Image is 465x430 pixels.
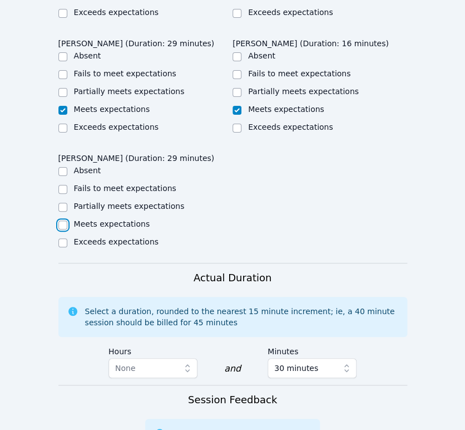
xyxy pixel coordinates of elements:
[188,392,277,408] h3: Session Feedback
[268,358,357,378] button: 30 minutes
[248,105,324,114] label: Meets expectations
[74,123,159,131] label: Exceeds expectations
[224,362,241,375] div: and
[274,361,318,375] span: 30 minutes
[74,8,159,17] label: Exceeds expectations
[74,69,176,78] label: Fails to meet expectations
[85,306,398,328] div: Select a duration, rounded to the nearest 15 minute increment; ie, a 40 minute session should be ...
[74,184,176,193] label: Fails to meet expectations
[233,33,389,50] legend: [PERSON_NAME] (Duration: 16 minutes)
[74,202,185,211] label: Partially meets expectations
[74,87,185,96] label: Partially meets expectations
[248,87,359,96] label: Partially meets expectations
[108,341,197,358] label: Hours
[74,51,101,60] label: Absent
[108,358,197,378] button: None
[248,123,333,131] label: Exceeds expectations
[58,33,215,50] legend: [PERSON_NAME] (Duration: 29 minutes)
[268,341,357,358] label: Minutes
[248,8,333,17] label: Exceeds expectations
[248,69,350,78] label: Fails to meet expectations
[74,166,101,175] label: Absent
[74,237,159,246] label: Exceeds expectations
[194,270,271,286] h3: Actual Duration
[248,51,275,60] label: Absent
[58,148,215,165] legend: [PERSON_NAME] (Duration: 29 minutes)
[115,364,136,373] span: None
[74,219,150,228] label: Meets expectations
[74,105,150,114] label: Meets expectations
